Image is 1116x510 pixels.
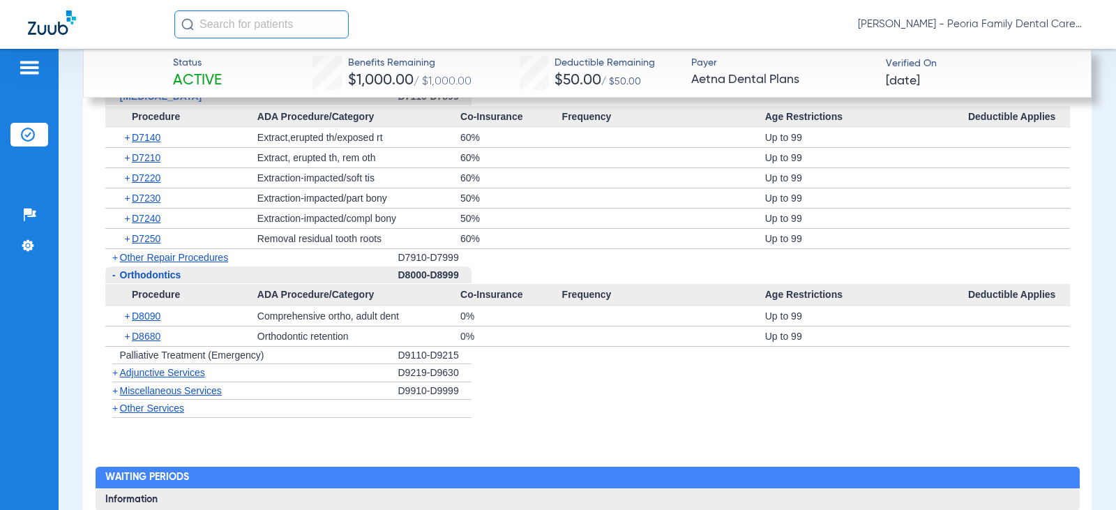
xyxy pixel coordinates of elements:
[348,56,472,70] span: Benefits Remaining
[257,229,460,248] div: Removal residual tooth roots
[460,128,562,147] div: 60%
[398,347,472,365] div: D9110-D9215
[257,306,460,326] div: Comprehensive ortho, adult dent
[132,172,160,183] span: D7220
[555,73,601,88] span: $50.00
[765,168,968,188] div: Up to 99
[257,188,460,208] div: Extraction-impacted/part bony
[460,229,562,248] div: 60%
[460,327,562,346] div: 0%
[125,128,133,147] span: +
[765,306,968,326] div: Up to 99
[120,252,229,263] span: Other Repair Procedures
[112,269,116,280] span: -
[132,152,160,163] span: D7210
[96,467,1080,489] h2: Waiting Periods
[968,284,1070,306] span: Deductible Applies
[173,71,222,91] span: Active
[125,188,133,208] span: +
[398,364,472,382] div: D9219-D9630
[132,193,160,204] span: D7230
[555,56,655,70] span: Deductible Remaining
[174,10,349,38] input: Search for patients
[765,188,968,208] div: Up to 99
[120,269,181,280] span: Orthodontics
[120,350,264,361] span: Palliative Treatment (Emergency)
[460,106,562,128] span: Co-Insurance
[765,209,968,228] div: Up to 99
[125,229,133,248] span: +
[132,331,160,342] span: D8680
[691,56,874,70] span: Payer
[132,233,160,244] span: D7250
[112,367,118,378] span: +
[120,385,222,396] span: Miscellaneous Services
[460,209,562,228] div: 50%
[257,148,460,167] div: Extract, erupted th, rem oth
[257,284,460,306] span: ADA Procedure/Category
[858,17,1088,31] span: [PERSON_NAME] - Peoria Family Dental Care
[348,73,414,88] span: $1,000.00
[132,132,160,143] span: D7140
[414,76,472,87] span: / $1,000.00
[181,18,194,31] img: Search Icon
[125,168,133,188] span: +
[460,188,562,208] div: 50%
[886,57,1069,71] span: Verified On
[112,252,118,263] span: +
[765,106,968,128] span: Age Restrictions
[257,128,460,147] div: Extract,erupted th/exposed rt
[691,71,874,89] span: Aetna Dental Plans
[112,403,118,414] span: +
[28,10,76,35] img: Zuub Logo
[257,327,460,346] div: Orthodontic retention
[173,56,222,70] span: Status
[968,106,1070,128] span: Deductible Applies
[562,284,765,306] span: Frequency
[18,59,40,76] img: hamburger-icon
[257,168,460,188] div: Extraction-impacted/soft tis
[460,306,562,326] div: 0%
[132,213,160,224] span: D7240
[398,267,472,285] div: D8000-D8999
[105,284,257,306] span: Procedure
[125,209,133,228] span: +
[257,209,460,228] div: Extraction-impacted/compl bony
[125,306,133,326] span: +
[601,77,641,87] span: / $50.00
[132,310,160,322] span: D8090
[257,106,460,128] span: ADA Procedure/Category
[886,73,920,90] span: [DATE]
[765,148,968,167] div: Up to 99
[460,148,562,167] div: 60%
[460,284,562,306] span: Co-Insurance
[765,128,968,147] div: Up to 99
[120,367,205,378] span: Adjunctive Services
[125,148,133,167] span: +
[112,385,118,396] span: +
[765,327,968,346] div: Up to 99
[765,229,968,248] div: Up to 99
[125,327,133,346] span: +
[562,106,765,128] span: Frequency
[120,403,185,414] span: Other Services
[398,382,472,400] div: D9910-D9999
[765,284,968,306] span: Age Restrictions
[398,249,472,267] div: D7910-D7999
[460,168,562,188] div: 60%
[105,106,257,128] span: Procedure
